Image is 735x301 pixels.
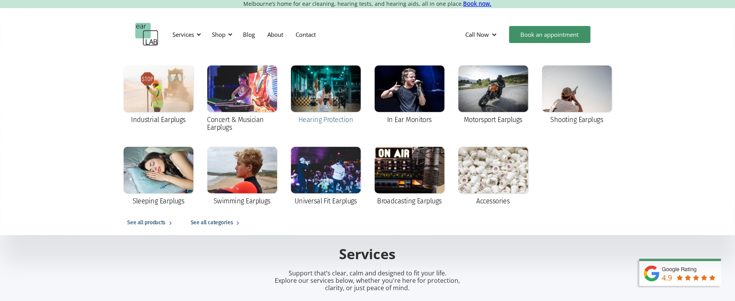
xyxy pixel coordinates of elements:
[294,197,357,205] div: Universal Fit Earplugs
[212,31,226,38] div: Shop
[466,31,489,38] div: Call Now
[460,23,505,46] div: Call Now
[551,116,603,124] div: Shooting Earplugs
[265,270,470,292] p: Support that’s clear, calm and designed to fit your life. Explore our services below, whether you...
[203,143,281,210] a: Swimming Earplugs
[213,197,270,205] div: Swimming Earplugs
[371,143,448,210] a: Broadcasting Earplugs
[262,23,290,46] a: About
[120,210,183,235] a: See all products
[168,23,204,46] div: Services
[208,23,235,46] div: Shop
[454,143,532,210] a: Accessories
[290,23,322,46] a: Contact
[287,143,365,210] a: Universal Fit Earplugs
[133,197,184,205] div: Sleeping Earplugs
[538,62,616,129] a: Shooting Earplugs
[454,62,532,129] a: Motorsport Earplugs
[237,23,262,46] a: Blog
[131,116,186,124] div: Industrial Earplugs
[464,116,522,124] div: Motorsport Earplugs
[377,197,442,205] div: Broadcasting Earplugs
[298,116,353,124] div: Hearing Protection
[135,23,158,46] a: home
[387,116,432,124] div: In Ear Monitors
[127,218,165,227] div: See all products
[371,62,448,129] a: In Ear Monitors
[120,62,197,129] a: Industrial Earplugs
[203,62,281,137] a: Concert & Musician Earplugs
[191,218,233,227] div: See all categories
[173,31,195,38] div: Services
[287,62,365,129] a: Hearing Protection
[509,26,590,43] a: Book an appointment
[120,143,197,210] a: Sleeping Earplugs
[186,245,550,263] h2: Services
[183,210,250,235] a: See all categories
[476,197,510,205] div: Accessories
[207,116,277,131] div: Concert & Musician Earplugs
